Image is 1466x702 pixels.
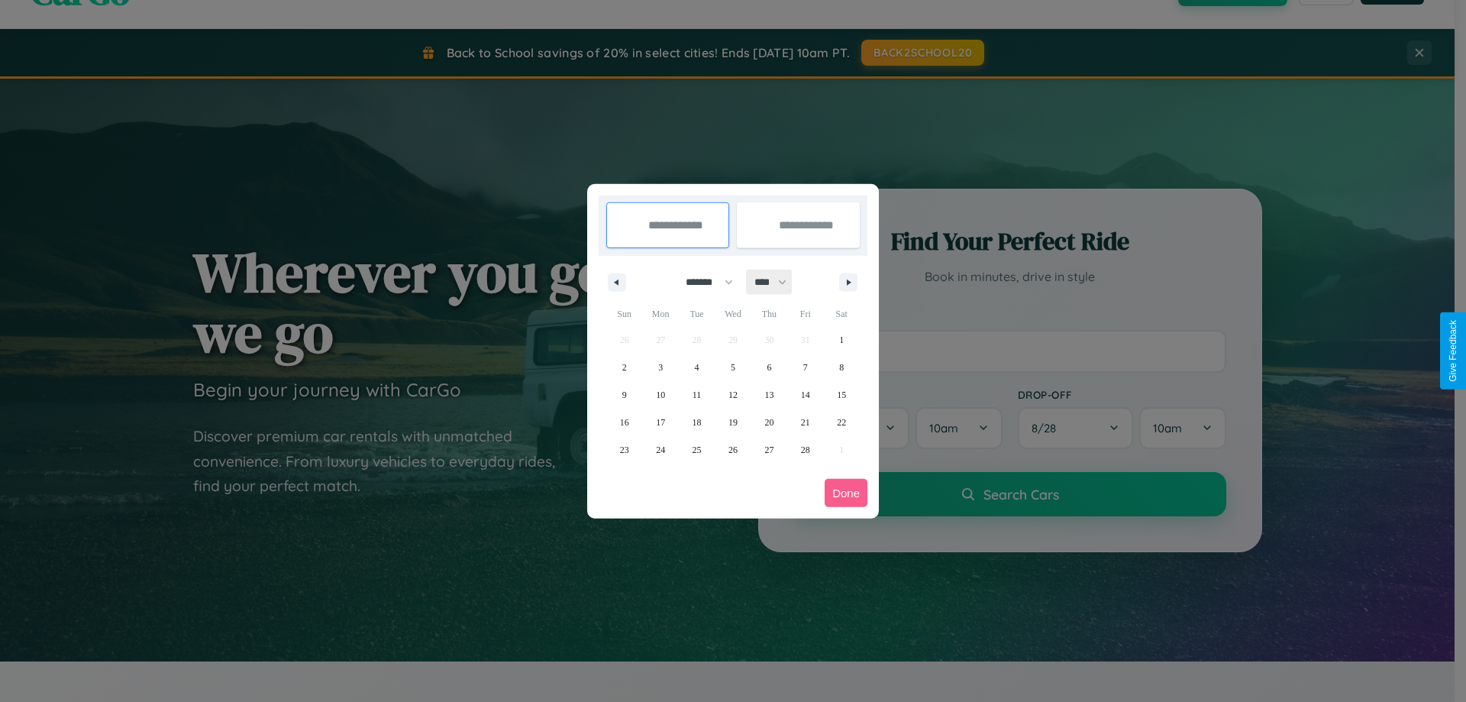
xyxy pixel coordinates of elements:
[695,354,699,381] span: 4
[606,381,642,409] button: 9
[642,409,678,436] button: 17
[837,409,846,436] span: 22
[824,381,860,409] button: 15
[751,409,787,436] button: 20
[731,354,735,381] span: 5
[620,409,629,436] span: 16
[622,381,627,409] span: 9
[764,409,773,436] span: 20
[764,381,773,409] span: 13
[656,381,665,409] span: 10
[642,354,678,381] button: 3
[787,409,823,436] button: 21
[824,409,860,436] button: 22
[679,436,715,464] button: 25
[803,354,808,381] span: 7
[751,381,787,409] button: 13
[642,381,678,409] button: 10
[693,436,702,464] span: 25
[801,409,810,436] span: 21
[622,354,627,381] span: 2
[787,354,823,381] button: 7
[715,381,751,409] button: 12
[801,436,810,464] span: 28
[715,436,751,464] button: 26
[679,302,715,326] span: Tue
[656,409,665,436] span: 17
[656,436,665,464] span: 24
[606,409,642,436] button: 16
[839,326,844,354] span: 1
[715,354,751,381] button: 5
[824,302,860,326] span: Sat
[728,409,738,436] span: 19
[728,436,738,464] span: 26
[693,409,702,436] span: 18
[787,381,823,409] button: 14
[767,354,771,381] span: 6
[751,436,787,464] button: 27
[679,354,715,381] button: 4
[679,409,715,436] button: 18
[620,436,629,464] span: 23
[764,436,773,464] span: 27
[715,409,751,436] button: 19
[801,381,810,409] span: 14
[715,302,751,326] span: Wed
[787,436,823,464] button: 28
[824,354,860,381] button: 8
[751,354,787,381] button: 6
[839,354,844,381] span: 8
[824,326,860,354] button: 1
[642,436,678,464] button: 24
[658,354,663,381] span: 3
[837,381,846,409] span: 15
[693,381,702,409] span: 11
[728,381,738,409] span: 12
[606,436,642,464] button: 23
[1448,320,1458,382] div: Give Feedback
[606,302,642,326] span: Sun
[825,479,867,507] button: Done
[606,354,642,381] button: 2
[642,302,678,326] span: Mon
[787,302,823,326] span: Fri
[751,302,787,326] span: Thu
[679,381,715,409] button: 11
